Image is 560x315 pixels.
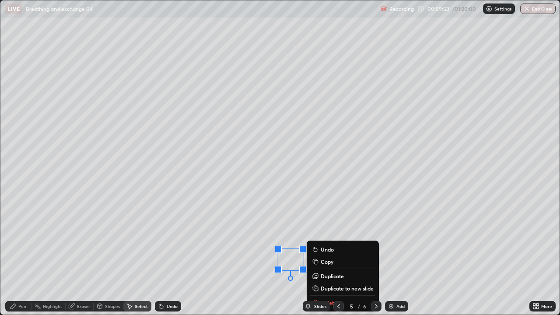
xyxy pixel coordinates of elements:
img: end-class-cross [523,5,530,12]
p: Undo [321,246,334,253]
button: End Class [520,3,556,14]
p: Breathing and exchange 04 [26,5,93,12]
div: Pen [18,304,26,308]
div: Add [396,304,405,308]
div: 5 [347,304,356,309]
div: / [358,304,360,309]
div: Undo [167,304,178,308]
div: 6 [362,302,367,310]
p: Recording [389,6,414,12]
button: Copy [310,256,375,267]
button: Undo [310,244,375,255]
div: Highlight [43,304,62,308]
div: Shapes [105,304,120,308]
p: Duplicate [321,273,344,280]
img: class-settings-icons [486,5,493,12]
div: Eraser [77,304,90,308]
p: Settings [494,7,511,11]
button: Duplicate [310,271,375,281]
p: LIVE [8,5,20,12]
div: More [541,304,552,308]
img: recording.375f2c34.svg [381,5,388,12]
div: Select [135,304,148,308]
img: add-slide-button [388,303,395,310]
button: Duplicate to new slide [310,283,375,294]
p: Copy [321,258,333,265]
p: Duplicate to new slide [321,285,374,292]
div: Slides [314,304,326,308]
